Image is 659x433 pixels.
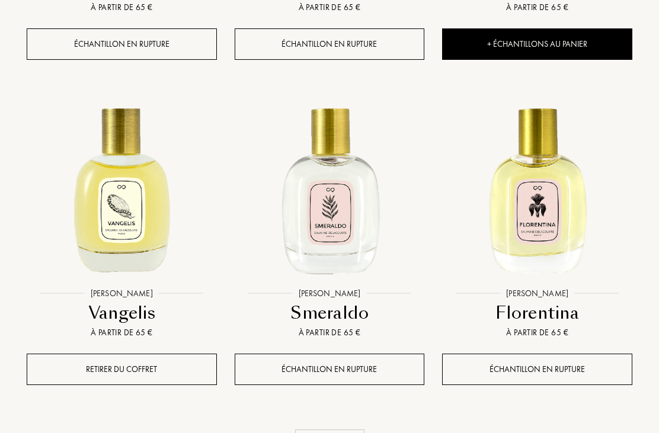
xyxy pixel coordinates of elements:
div: À partir de 65 € [447,326,628,339]
div: + Échantillons au panier [442,28,632,60]
div: Échantillon en rupture [235,28,425,60]
a: Vangelis Sylvaine Delacourte[PERSON_NAME]VangelisÀ partir de 65 € [27,81,217,354]
div: Échantillon en rupture [442,354,632,385]
div: À partir de 65 € [239,1,420,14]
div: Échantillon en rupture [235,354,425,385]
img: Florentina Sylvaine Delacourte [444,94,631,281]
img: Smeraldo Sylvaine Delacourte [236,94,423,281]
div: À partir de 65 € [31,1,212,14]
div: Échantillon en rupture [27,28,217,60]
div: Retirer du coffret [27,354,217,385]
img: Vangelis Sylvaine Delacourte [28,94,216,281]
a: Smeraldo Sylvaine Delacourte[PERSON_NAME]SmeraldoÀ partir de 65 € [235,81,425,354]
div: À partir de 65 € [31,326,212,339]
div: À partir de 65 € [239,326,420,339]
div: À partir de 65 € [447,1,628,14]
a: Florentina Sylvaine Delacourte[PERSON_NAME]FlorentinaÀ partir de 65 € [442,81,632,354]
